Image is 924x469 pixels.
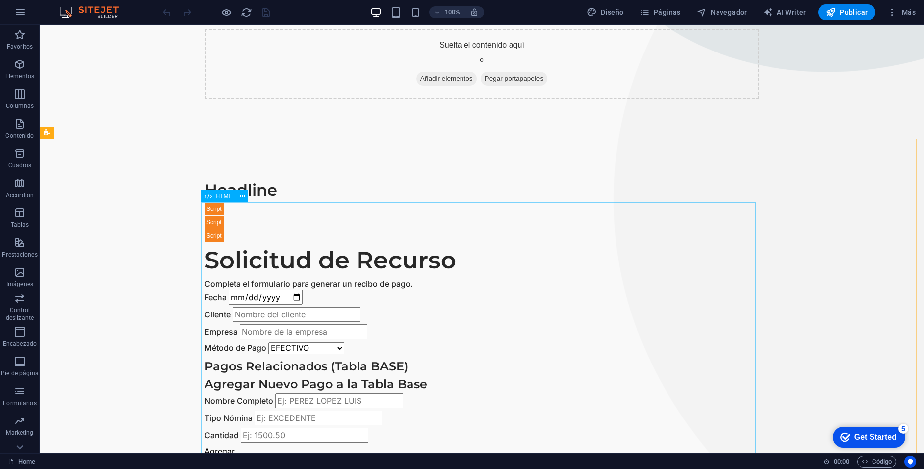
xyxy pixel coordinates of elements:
p: Formularios [3,399,36,407]
img: Editor Logo [57,6,131,18]
p: Favoritos [7,43,33,51]
button: Usercentrics [904,456,916,468]
button: Páginas [636,4,685,20]
div: 5 [73,2,83,12]
i: Al redimensionar, ajustar el nivel de zoom automáticamente para ajustarse al dispositivo elegido. [470,8,479,17]
span: Código [862,456,892,468]
button: Publicar [818,4,876,20]
h6: Tiempo de la sesión [823,456,850,468]
span: Añadir elementos [377,47,437,61]
p: Encabezado [3,340,37,348]
button: 100% [429,6,464,18]
span: : [841,458,842,465]
p: Prestaciones [2,251,37,259]
i: Volver a cargar página [241,7,252,18]
span: Navegador [697,7,747,17]
span: Publicar [826,7,868,17]
h6: 100% [444,6,460,18]
button: Navegador [693,4,751,20]
span: AI Writer [763,7,806,17]
p: Imágenes [6,280,33,288]
p: Elementos [5,72,34,80]
span: Pegar portapapeles [441,47,508,61]
button: AI Writer [759,4,810,20]
button: Más [883,4,920,20]
p: Cuadros [8,161,32,169]
span: Más [887,7,916,17]
div: Get Started [29,11,72,20]
button: Diseño [583,4,628,20]
p: Tablas [11,221,29,229]
p: Contenido [5,132,34,140]
span: Páginas [640,7,681,17]
p: Pie de página [1,369,38,377]
div: Suelta el contenido aquí [165,4,719,74]
div: Get Started 5 items remaining, 0% complete [8,5,80,26]
p: Marketing [6,429,33,437]
a: Haz clic para cancelar la selección y doble clic para abrir páginas [8,456,35,468]
div: Diseño (Ctrl+Alt+Y) [583,4,628,20]
p: Accordion [6,191,34,199]
span: 00 00 [834,456,849,468]
p: Columnas [6,102,34,110]
button: Haz clic para salir del modo de previsualización y seguir editando [220,6,232,18]
span: HTML [216,193,232,199]
span: Diseño [587,7,624,17]
button: Código [857,456,896,468]
button: reload [240,6,252,18]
